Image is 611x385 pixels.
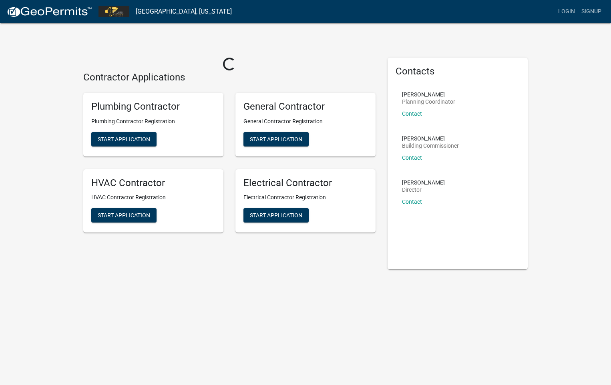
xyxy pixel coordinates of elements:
[243,177,368,189] h5: Electrical Contractor
[243,193,368,202] p: Electrical Contractor Registration
[91,101,215,112] h5: Plumbing Contractor
[91,208,157,223] button: Start Application
[402,143,459,148] p: Building Commissioner
[98,6,129,17] img: Clark County, Indiana
[402,136,459,141] p: [PERSON_NAME]
[136,5,232,18] a: [GEOGRAPHIC_DATA], [US_STATE]
[91,132,157,146] button: Start Application
[578,4,605,19] a: Signup
[98,136,150,142] span: Start Application
[91,117,215,126] p: Plumbing Contractor Registration
[402,110,422,117] a: Contact
[243,101,368,112] h5: General Contractor
[243,117,368,126] p: General Contractor Registration
[402,187,445,192] p: Director
[402,99,455,104] p: Planning Coordinator
[555,4,578,19] a: Login
[396,66,520,77] h5: Contacts
[402,92,455,97] p: [PERSON_NAME]
[98,212,150,219] span: Start Application
[243,132,309,146] button: Start Application
[250,136,302,142] span: Start Application
[83,72,376,239] wm-workflow-list-section: Contractor Applications
[91,193,215,202] p: HVAC Contractor Registration
[402,199,422,205] a: Contact
[250,212,302,219] span: Start Application
[243,208,309,223] button: Start Application
[91,177,215,189] h5: HVAC Contractor
[83,72,376,83] h4: Contractor Applications
[402,180,445,185] p: [PERSON_NAME]
[402,154,422,161] a: Contact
